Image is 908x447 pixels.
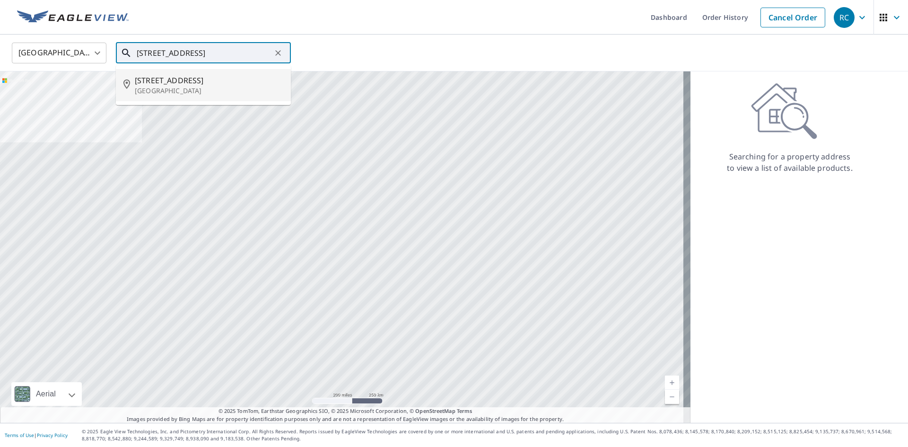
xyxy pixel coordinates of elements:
input: Search by address or latitude-longitude [137,40,271,66]
p: Searching for a property address to view a list of available products. [726,151,853,174]
a: Current Level 5, Zoom In [665,376,679,390]
p: [GEOGRAPHIC_DATA] [135,86,283,96]
div: Aerial [11,382,82,406]
div: RC [834,7,855,28]
img: EV Logo [17,10,129,25]
a: Cancel Order [760,8,825,27]
button: Clear [271,46,285,60]
span: [STREET_ADDRESS] [135,75,283,86]
div: Aerial [33,382,59,406]
span: © 2025 TomTom, Earthstar Geographics SIO, © 2025 Microsoft Corporation, © [218,407,472,415]
a: Current Level 5, Zoom Out [665,390,679,404]
p: © 2025 Eagle View Technologies, Inc. and Pictometry International Corp. All Rights Reserved. Repo... [82,428,903,442]
p: | [5,432,68,438]
div: [GEOGRAPHIC_DATA] [12,40,106,66]
a: Terms [457,407,472,414]
a: Privacy Policy [37,432,68,438]
a: Terms of Use [5,432,34,438]
a: OpenStreetMap [415,407,455,414]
